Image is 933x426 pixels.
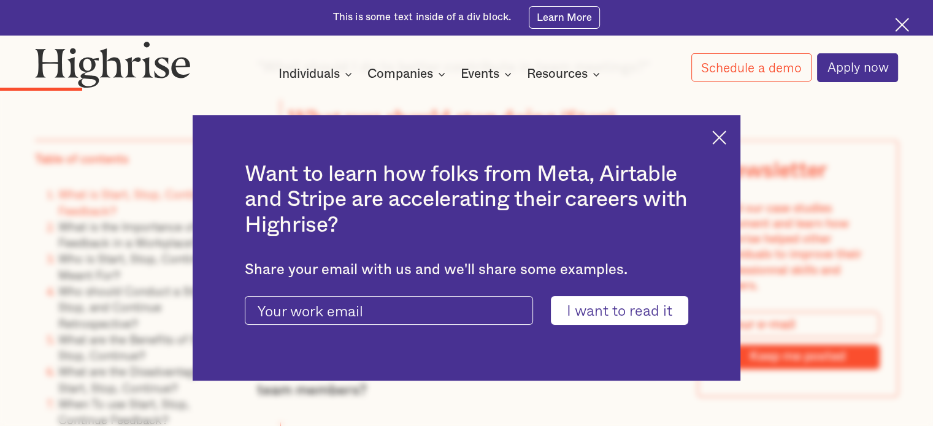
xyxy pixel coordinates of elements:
h2: Want to learn how folks from Meta, Airtable and Stripe are accelerating their careers with Highrise? [245,162,688,238]
div: Share your email with us and we'll share some examples. [245,261,688,278]
div: Individuals [278,67,356,82]
div: Events [461,67,499,82]
div: Companies [367,67,449,82]
div: Individuals [278,67,340,82]
img: Cross icon [712,131,726,145]
form: current-ascender-blog-article-modal-form [245,296,688,325]
div: Companies [367,67,433,82]
img: Cross icon [895,18,909,32]
a: Learn More [529,6,601,28]
input: I want to read it [551,296,688,325]
div: Resources [527,67,604,82]
input: Your work email [245,296,533,325]
img: Highrise logo [35,41,191,88]
div: This is some text inside of a div block. [333,10,512,25]
div: Events [461,67,515,82]
div: Resources [527,67,588,82]
a: Schedule a demo [691,53,812,82]
a: Apply now [817,53,898,82]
